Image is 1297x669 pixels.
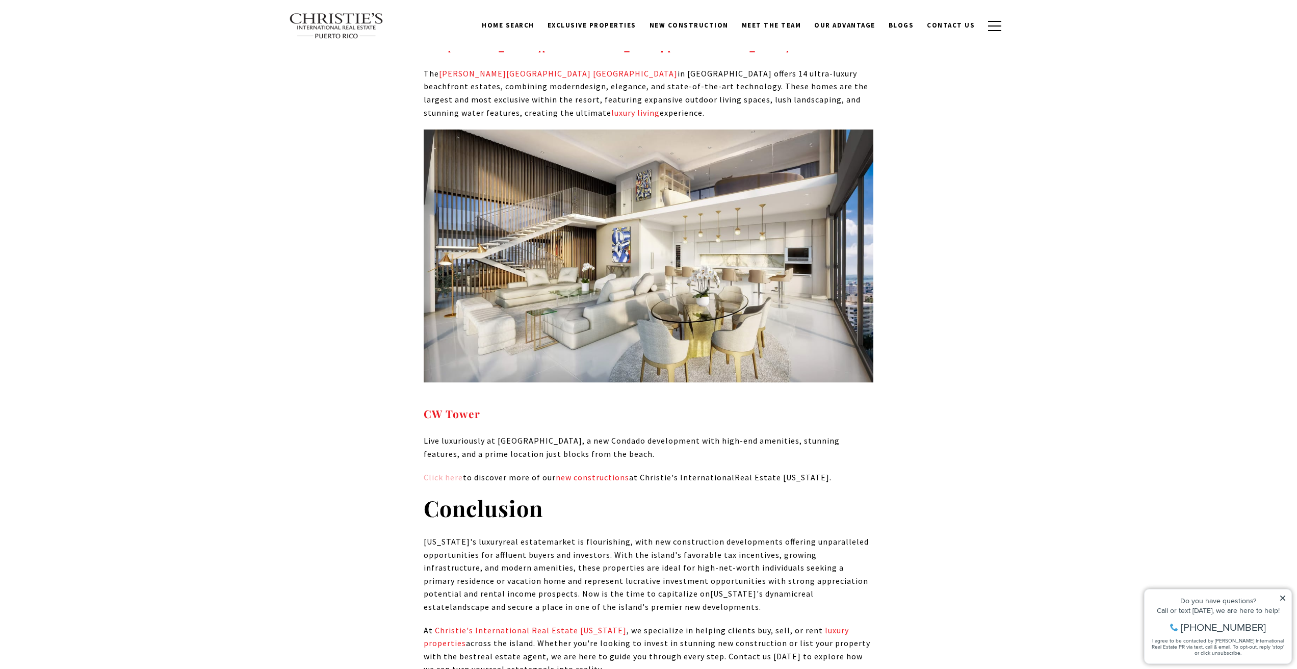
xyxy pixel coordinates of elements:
[424,130,873,382] img: A modern, spacious living area with a glass dining table, plush seating, and a stylish staircase,...
[829,472,832,482] span: .
[13,63,145,82] span: I agree to be contacted by [PERSON_NAME] International Real Estate PR via text, call & email. To ...
[541,16,643,35] a: Exclusive Properties
[611,108,660,118] a: luxury living - open in a new tab
[475,16,541,35] a: Home Search
[470,536,503,547] span: 's luxury
[927,21,975,30] span: Contact Us
[548,21,636,30] span: Exclusive Properties
[424,68,857,92] span: The in [GEOGRAPHIC_DATA] offers 14 ultra-luxury beachfront estates, combining modern
[424,493,543,523] strong: Conclusion
[735,16,808,35] a: Meet the Team
[424,472,463,482] span: Click here
[11,33,147,40] div: Call or text [DATE], we are here to help!
[757,588,798,599] span: 's dynamic
[439,68,678,79] a: Ritz-Carlton Reserve La Cala Residences - open in a new tab
[11,23,147,30] div: Do you have questions?
[424,434,873,460] p: Live luxuriously at [GEOGRAPHIC_DATA], a new Condado development with high-end amenities, stunnin...
[424,638,870,661] span: across the island. Whether you're looking to invest in stunning new construction or list your pro...
[424,588,814,612] span: real estate
[424,406,480,421] strong: CW Tower
[42,48,127,58] span: [PHONE_NUMBER]
[882,16,921,35] a: Blogs
[783,472,829,482] span: [US_STATE]
[424,81,868,117] span: , elegance, and state-of-the-art technology. These homes are the largest and most exclusive withi...
[814,21,875,30] span: Our Advantage
[503,536,547,547] span: real estate
[424,536,869,599] span: market is flourishing, with new construction developments offering unparalleled opportunities for...
[889,21,914,30] span: Blogs
[735,472,781,482] span: Real Estate
[289,13,384,39] img: Christie's International Real Estate text transparent background
[808,16,882,35] a: Our Advantage
[450,602,761,612] span: landscape and secure a place in one of the island's premier new developments.
[424,472,463,482] a: Click here to discover more of our - open in a new tab
[435,625,627,635] span: Christie's International Real Estate [US_STATE]
[556,472,629,482] a: new constructions - open in a new tab
[433,625,627,635] a: Christie's International Real Estate Puerto Rico - open in a new tab
[710,588,757,599] span: [US_STATE]
[650,21,729,30] span: New Construction
[643,16,735,35] a: New Construction
[424,625,433,635] span: At
[627,625,823,635] span: , we specialize in helping clients buy, sell, or rent
[463,472,735,482] span: to discover more of our at Christie's International
[477,651,547,661] span: real estate agent
[424,406,480,421] a: CW Tower - open in a new tab
[981,11,1008,41] button: button
[424,536,470,547] span: [US_STATE]
[580,81,606,91] span: design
